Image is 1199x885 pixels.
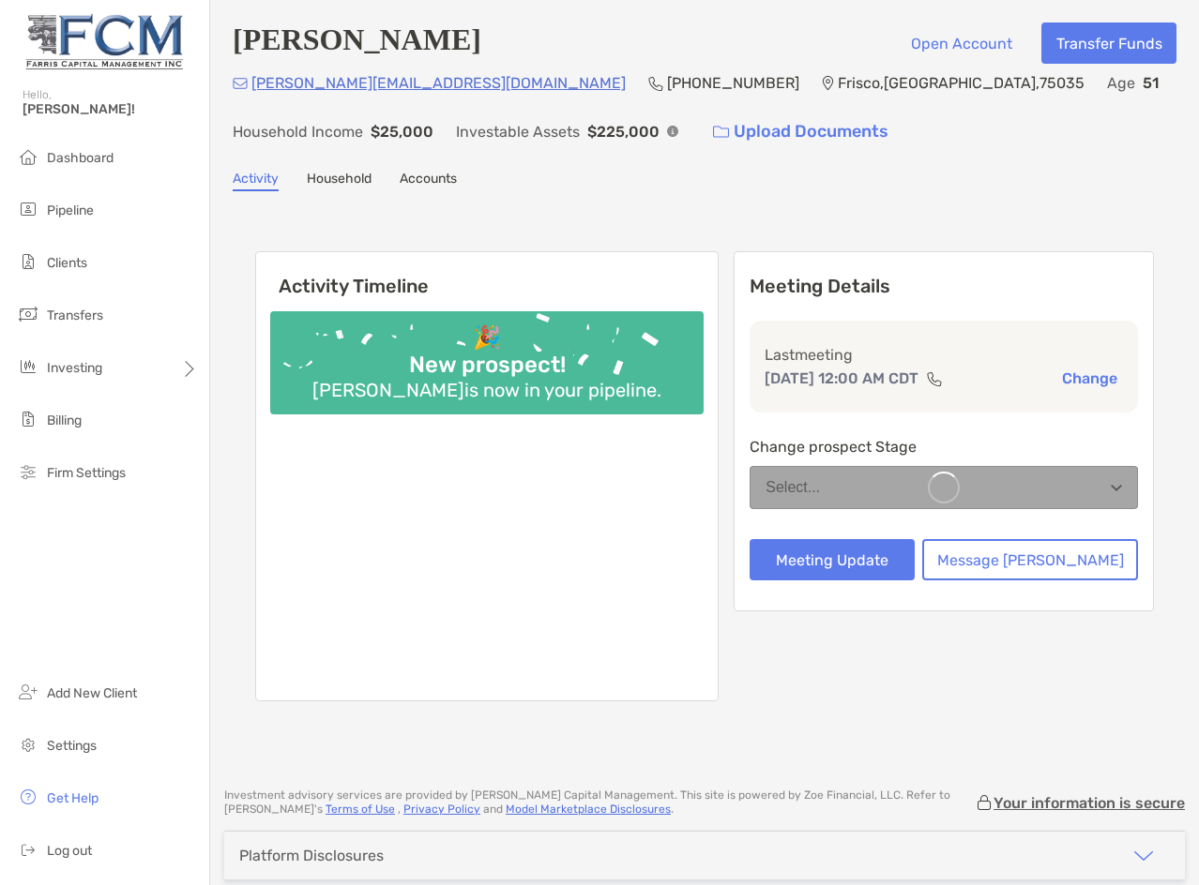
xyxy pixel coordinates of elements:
[233,78,248,89] img: Email Icon
[224,788,975,817] p: Investment advisory services are provided by [PERSON_NAME] Capital Management . This site is powe...
[17,460,39,483] img: firm-settings icon
[1132,845,1155,867] img: icon arrow
[47,255,87,271] span: Clients
[1056,368,1123,388] button: Change
[713,126,729,139] img: button icon
[239,847,384,864] div: Platform Disclosures
[750,275,1138,298] p: Meeting Details
[256,252,718,297] h6: Activity Timeline
[17,250,39,273] img: clients icon
[1041,22,1176,64] button: Transfer Funds
[17,355,39,378] img: investing icon
[994,794,1185,812] p: Your information is secure
[305,379,669,401] div: [PERSON_NAME] is now in your pipeline.
[402,352,573,379] div: New prospect!
[456,120,580,143] p: Investable Assets
[822,76,834,91] img: Location Icon
[47,738,97,754] span: Settings
[922,539,1138,580] button: Message [PERSON_NAME]
[506,802,671,816] a: Model Marketplace Disclosures
[17,145,39,168] img: dashboard icon
[47,360,102,376] span: Investing
[17,733,39,756] img: settings icon
[667,71,799,95] p: [PHONE_NUMBER]
[403,802,480,816] a: Privacy Policy
[23,7,187,75] img: Zoe Logo
[47,790,99,806] span: Get Help
[926,371,943,386] img: communication type
[47,150,114,166] span: Dashboard
[233,171,279,191] a: Activity
[307,171,372,191] a: Household
[750,435,1138,458] p: Change prospect Stage
[667,126,678,137] img: Info Icon
[17,681,39,703] img: add_new_client icon
[838,71,1085,95] p: Frisco , [GEOGRAPHIC_DATA] , 75035
[23,101,198,117] span: [PERSON_NAME]!
[233,120,363,143] p: Household Income
[1107,71,1135,95] p: Age
[765,367,918,390] p: [DATE] 12:00 AM CDT
[233,22,481,64] h4: [PERSON_NAME]
[17,408,39,430] img: billing icon
[47,412,82,428] span: Billing
[648,76,663,91] img: Phone Icon
[47,685,137,701] span: Add New Client
[47,465,126,481] span: Firm Settings
[465,324,508,352] div: 🎉
[587,120,660,143] p: $225,000
[17,838,39,861] img: logout icon
[17,303,39,325] img: transfers icon
[17,786,39,808] img: get-help icon
[326,802,395,816] a: Terms of Use
[371,120,433,143] p: $25,000
[896,22,1026,64] button: Open Account
[701,112,901,152] a: Upload Documents
[47,202,94,218] span: Pipeline
[17,198,39,220] img: pipeline icon
[750,539,915,580] button: Meeting Update
[251,71,626,95] p: [PERSON_NAME][EMAIL_ADDRESS][DOMAIN_NAME]
[400,171,457,191] a: Accounts
[1143,71,1159,95] p: 51
[47,843,92,859] span: Log out
[47,307,103,323] span: Transfers
[765,343,1123,367] p: Last meeting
